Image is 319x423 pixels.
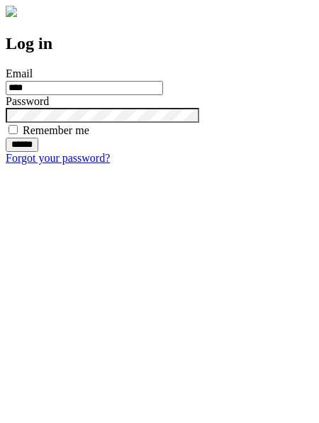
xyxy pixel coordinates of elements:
h2: Log in [6,34,313,53]
a: Forgot your password? [6,152,110,164]
img: logo-4e3dc11c47720685a147b03b5a06dd966a58ff35d612b21f08c02c0306f2b779.png [6,6,17,17]
label: Remember me [23,124,89,136]
label: Email [6,67,33,79]
label: Password [6,95,49,107]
